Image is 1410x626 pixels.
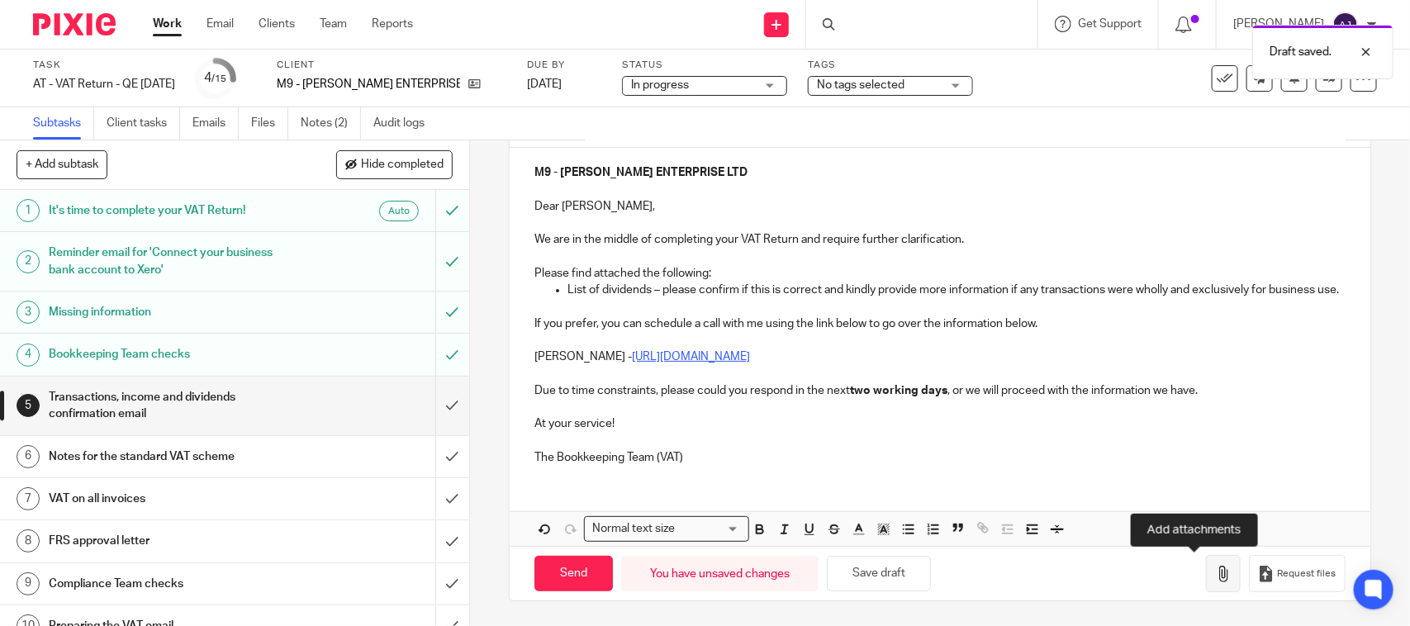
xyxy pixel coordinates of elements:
a: Reports [372,16,413,32]
div: AT - VAT Return - QE [DATE] [33,76,175,92]
p: [PERSON_NAME] - [534,349,1345,365]
span: [DATE] [527,78,562,90]
p: Due to time constraints, please could you respond in the next , or we will proceed with the infor... [534,382,1345,399]
span: No tags selected [817,79,904,91]
p: Please find attached the following: [534,265,1345,282]
div: Auto [379,201,419,221]
div: 8 [17,529,40,552]
button: Save draft [827,556,931,591]
input: Send [534,556,613,591]
p: Dear [PERSON_NAME], [534,198,1345,215]
p: If you prefer, you can schedule a call with me using the link below to go over the information be... [534,315,1345,332]
img: svg%3E [1332,12,1359,38]
button: + Add subtask [17,150,107,178]
label: Status [622,59,787,72]
a: Subtasks [33,107,94,140]
p: At your service! [534,415,1345,432]
a: Emails [192,107,239,140]
h1: Bookkeeping Team checks [49,342,296,367]
span: Normal text size [588,520,678,538]
div: 4 [17,344,40,367]
strong: M9 - [PERSON_NAME] ENTERPRISE LTD [534,167,748,178]
h1: Compliance Team checks [49,571,296,596]
h1: Transactions, income and dividends confirmation email [49,385,296,427]
div: 1 [17,199,40,222]
div: AT - VAT Return - QE 31-08-2025 [33,76,175,92]
a: Files [251,107,288,140]
h1: Missing information [49,300,296,325]
div: 7 [17,487,40,510]
a: Team [320,16,347,32]
div: 3 [17,301,40,324]
label: Due by [527,59,601,72]
label: Task [33,59,175,72]
a: Email [207,16,234,32]
h1: VAT on all invoices [49,486,296,511]
button: Hide completed [336,150,453,178]
a: Audit logs [373,107,437,140]
h1: Reminder email for 'Connect your business bank account to Xero' [49,240,296,282]
p: The Bookkeeping Team (VAT) [534,449,1345,466]
button: Request files [1249,555,1345,592]
a: [URL][DOMAIN_NAME] [632,351,750,363]
a: Clients [259,16,295,32]
div: 9 [17,572,40,595]
a: Client tasks [107,107,180,140]
div: Search for option [584,516,749,542]
p: Draft saved. [1270,44,1332,60]
div: 5 [17,394,40,417]
a: Notes (2) [301,107,361,140]
div: You have unsaved changes [621,556,819,591]
h1: It's time to complete your VAT Return! [49,198,296,223]
input: Search for option [680,520,739,538]
p: List of dividends – please confirm if this is correct and kindly provide more information if any ... [567,282,1345,298]
span: Request files [1278,567,1336,581]
div: 2 [17,250,40,273]
p: We are in the middle of completing your VAT Return and require further clarification. [534,231,1345,248]
p: M9 - [PERSON_NAME] ENTERPRISE LTD [277,76,460,92]
span: In progress [631,79,689,91]
small: /15 [212,74,227,83]
div: 4 [205,69,227,88]
img: Pixie [33,13,116,36]
h1: FRS approval letter [49,529,296,553]
a: Work [153,16,182,32]
label: Client [277,59,506,72]
div: 6 [17,445,40,468]
strong: two working days [850,385,947,396]
h1: Notes for the standard VAT scheme [49,444,296,469]
span: Hide completed [361,159,444,172]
